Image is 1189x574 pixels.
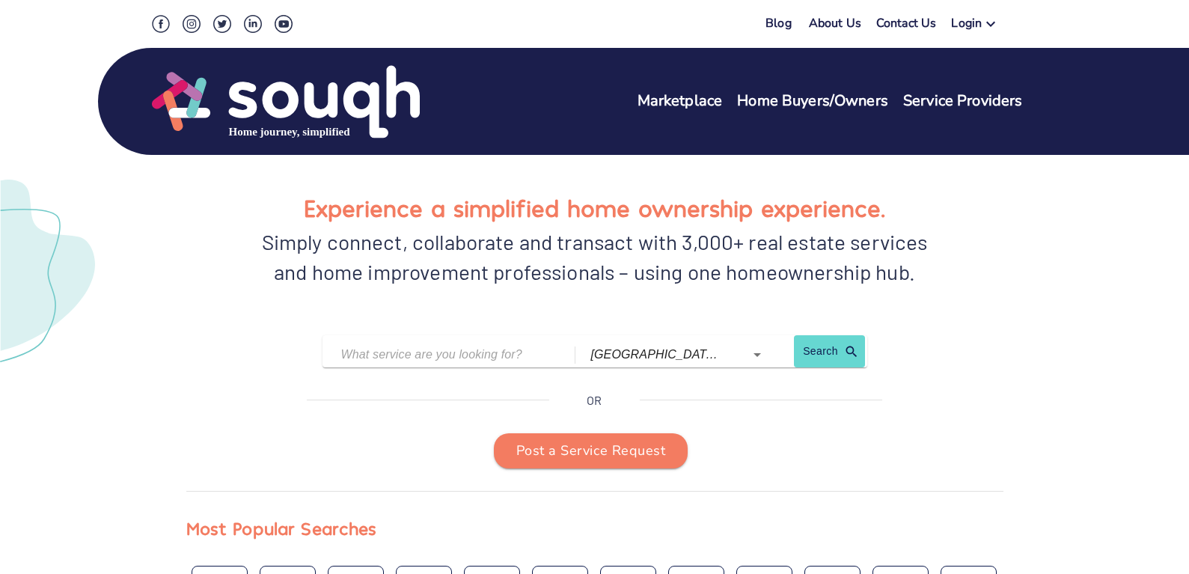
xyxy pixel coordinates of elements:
[275,15,293,33] img: Youtube Social Icon
[213,15,231,33] img: Twitter Social Icon
[244,15,262,33] img: LinkedIn Social Icon
[516,439,665,463] span: Post a Service Request
[183,15,201,33] img: Instagram Social Icon
[494,433,688,469] button: Post a Service Request
[765,15,792,31] a: Blog
[587,391,602,409] p: OR
[152,64,420,140] img: Souqh Logo
[809,15,861,37] a: About Us
[638,91,723,112] a: Marketplace
[951,15,982,37] div: Login
[747,344,768,365] button: Open
[152,15,170,33] img: Facebook Social Icon
[186,514,377,543] div: Most Popular Searches
[903,91,1023,112] a: Service Providers
[876,15,937,37] a: Contact Us
[254,227,935,287] div: Simply connect, collaborate and transact with 3,000+ real estate services and home improvement pr...
[341,343,538,366] input: What service are you looking for?
[737,91,888,112] a: Home Buyers/Owners
[590,343,724,366] input: Which city?
[304,189,885,227] h1: Experience a simplified home ownership experience.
